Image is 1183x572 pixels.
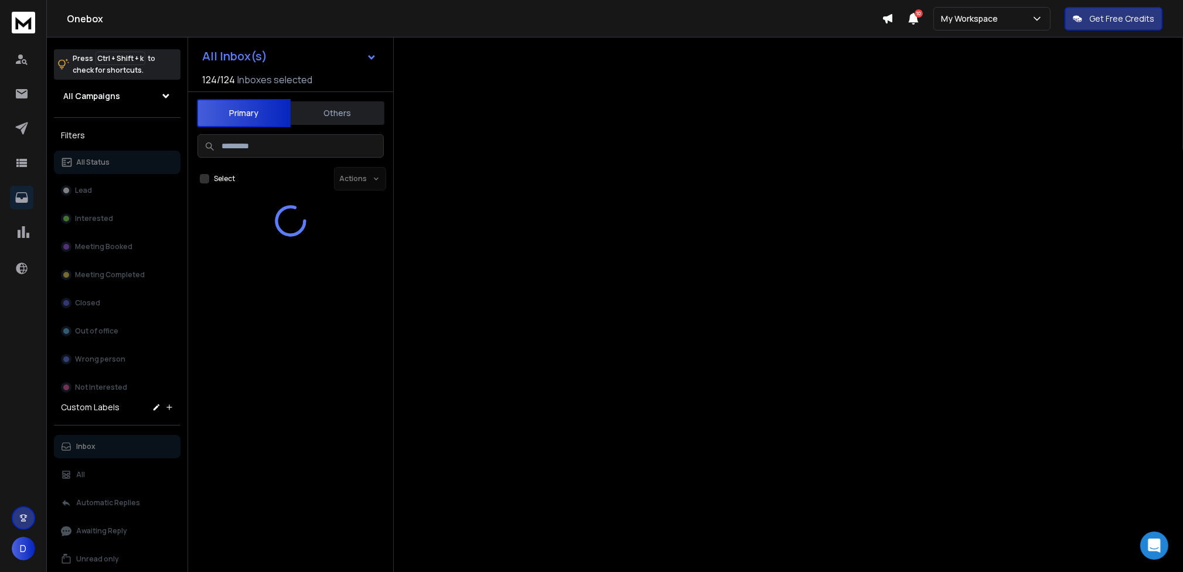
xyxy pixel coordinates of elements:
[915,9,923,18] span: 10
[67,12,882,26] h1: Onebox
[54,127,180,144] h3: Filters
[12,12,35,33] img: logo
[941,13,1003,25] p: My Workspace
[237,73,312,87] h3: Inboxes selected
[202,50,267,62] h1: All Inbox(s)
[61,401,120,413] h3: Custom Labels
[193,45,386,68] button: All Inbox(s)
[12,537,35,560] button: D
[1140,532,1168,560] div: Open Intercom Messenger
[291,100,384,126] button: Others
[96,52,145,65] span: Ctrl + Shift + k
[214,174,235,183] label: Select
[202,73,235,87] span: 124 / 124
[73,53,155,76] p: Press to check for shortcuts.
[1089,13,1154,25] p: Get Free Credits
[63,90,120,102] h1: All Campaigns
[1065,7,1162,30] button: Get Free Credits
[54,84,180,108] button: All Campaigns
[197,99,291,127] button: Primary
